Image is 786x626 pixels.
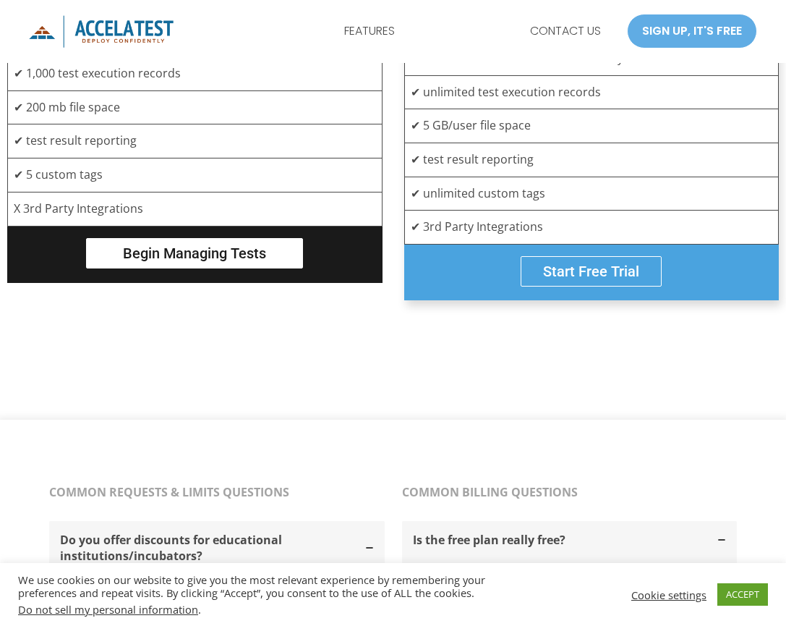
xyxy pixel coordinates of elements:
[8,192,383,226] td: Χ 3rd Party Integrations
[8,158,383,193] td: ✔ 5 custom tags
[8,90,383,124] td: ✔ 200 mb file space
[8,57,383,91] td: ✔ 1,000 test execution records
[8,124,383,158] td: ✔ test result reporting
[60,532,282,564] strong: Do you offer discounts for educational institutions/incubators?
[406,13,518,49] a: PRICING & PLANS
[543,263,639,280] span: Start Free Trial
[333,13,612,49] nav: Site Navigation
[333,13,406,49] a: FEATURES
[18,602,198,617] a: Do not sell my personal information
[404,75,779,109] td: ✔ unlimited test execution records
[18,603,543,616] div: .
[86,238,303,268] a: Begin Managing tests
[29,15,174,48] img: icon
[404,177,779,211] td: ✔ unlimited custom tags
[404,211,779,245] td: ✔ 3rd Party Integrations
[717,583,768,606] a: ACCEPT
[402,484,578,500] strong: COMMON BILLING QUESTIONS
[29,22,174,38] a: AccelaTest
[404,143,779,177] td: ✔ test result reporting
[413,561,436,577] strong: Yes!
[631,588,706,601] a: Cookie settings
[404,109,779,143] td: ✔ 5 GB/user file space
[49,484,289,500] strong: COMMON REQUESTS & LIMITS QUESTIONS
[123,245,266,262] span: Begin Managing tests
[518,13,612,49] a: CONTACT US
[627,14,757,48] a: SIGN UP, IT'S FREE
[521,256,662,287] a: Start Free Trial
[18,573,543,616] div: We use cookies on our website to give you the most relevant experience by remembering your prefer...
[413,532,565,548] strong: Is the free plan really free?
